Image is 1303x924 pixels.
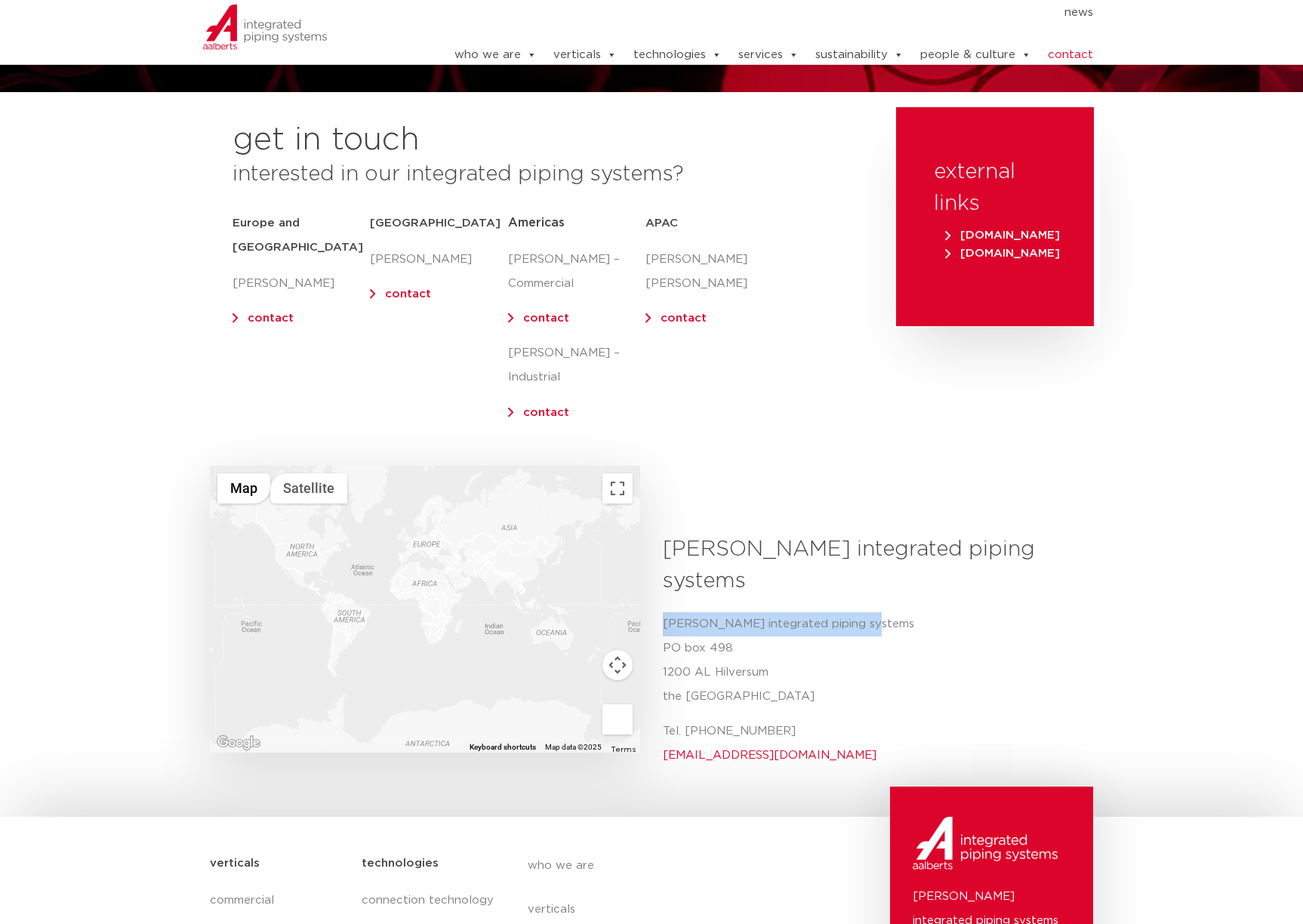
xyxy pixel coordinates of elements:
p: [PERSON_NAME] [PERSON_NAME] [645,248,783,296]
a: Open this area in Google Maps (opens a new window) [214,733,263,753]
a: contact [523,313,569,324]
a: verticals [553,40,617,70]
a: contact [1048,40,1093,70]
p: Tel. [PHONE_NUMBER] [663,719,1082,768]
span: Map data ©2025 [545,743,602,751]
button: Drag Pegman onto the map to open Street View [602,704,633,735]
h3: interested in our integrated piping systems? [233,159,858,190]
a: contact [248,313,294,324]
a: people & culture [920,40,1031,70]
p: [PERSON_NAME] [233,272,370,296]
h3: external links [934,156,1056,220]
h2: get in touch [233,122,420,159]
a: technologies [633,40,722,70]
a: contact [385,288,431,300]
a: services [738,40,799,70]
a: [DOMAIN_NAME] [941,229,1064,241]
a: contact [523,407,569,418]
a: who we are [528,844,804,888]
a: connection technology [362,879,497,922]
a: sustainability [815,40,904,70]
button: Map camera controls [602,650,633,680]
nav: Menu [408,1,1093,25]
a: [DOMAIN_NAME] [941,248,1064,259]
a: [EMAIL_ADDRESS][DOMAIN_NAME] [663,750,876,761]
h5: technologies [362,852,439,876]
a: Terms (opens in new tab) [611,746,636,753]
span: [DOMAIN_NAME] [945,229,1060,241]
p: [PERSON_NAME] [370,248,507,272]
span: [DOMAIN_NAME] [945,248,1060,259]
a: news [1064,1,1093,25]
a: contact [661,313,707,324]
button: Show street map [217,473,270,504]
img: Google [214,733,263,753]
button: Toggle fullscreen view [602,473,633,504]
h5: verticals [210,852,260,876]
h5: APAC [645,211,783,236]
strong: Europe and [GEOGRAPHIC_DATA] [233,217,363,253]
h5: [GEOGRAPHIC_DATA] [370,211,507,236]
h3: [PERSON_NAME] integrated piping systems [663,534,1082,597]
button: Show satellite imagery [270,473,347,504]
a: commercial [210,879,347,922]
a: who we are [454,40,537,70]
p: [PERSON_NAME] – Industrial [508,341,645,390]
p: [PERSON_NAME] integrated piping systems PO box 498 1200 AL Hilversum the [GEOGRAPHIC_DATA] [663,612,1082,709]
span: Americas [508,217,565,229]
button: Keyboard shortcuts [470,742,536,753]
p: [PERSON_NAME] – Commercial [508,248,645,296]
